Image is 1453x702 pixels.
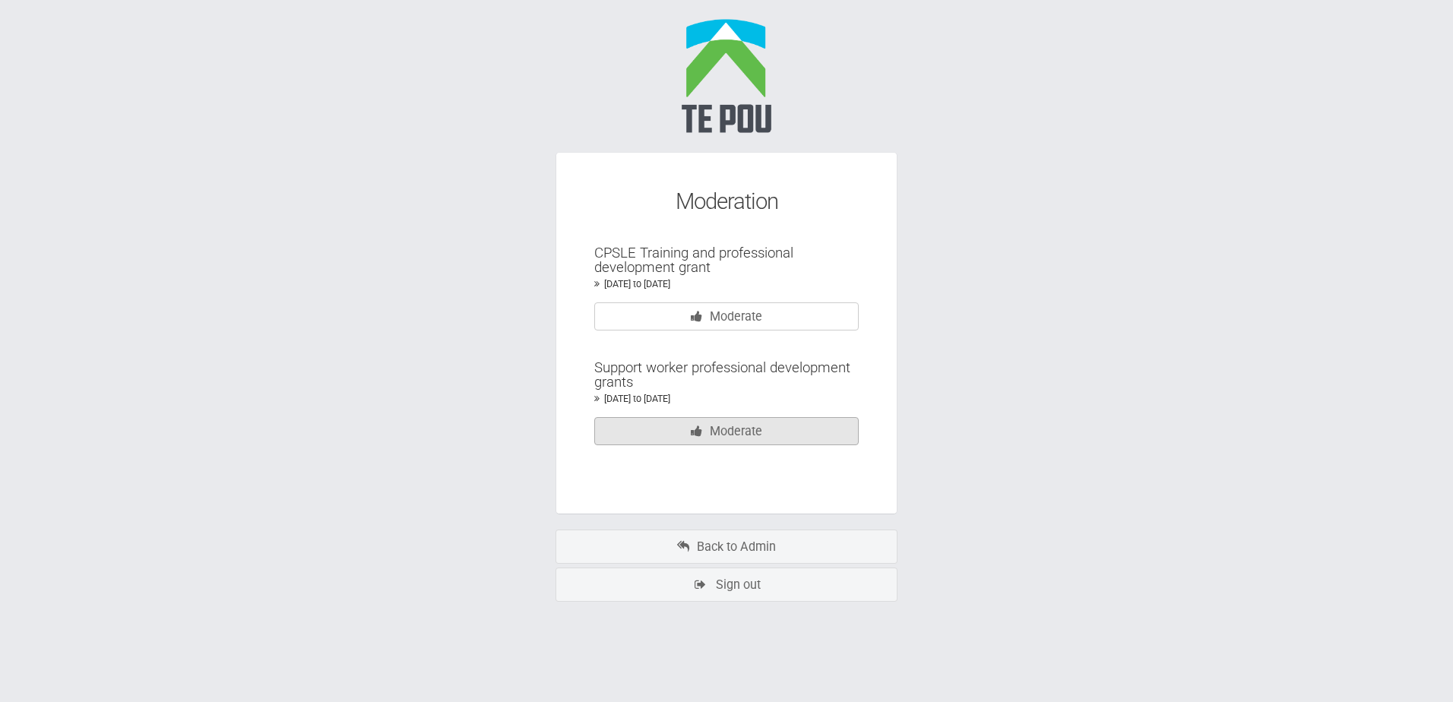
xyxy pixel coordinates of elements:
a: Sign out [556,568,897,602]
div: [DATE] to [DATE] [594,277,859,291]
div: Moderation [594,194,859,208]
a: Moderate [594,417,859,445]
a: Moderate [594,302,859,330]
div: CPSLE Training and professional development grant [594,246,859,274]
div: [DATE] to [DATE] [594,392,859,406]
a: Back to Admin [556,530,897,564]
div: Support worker professional development grants [594,361,859,389]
